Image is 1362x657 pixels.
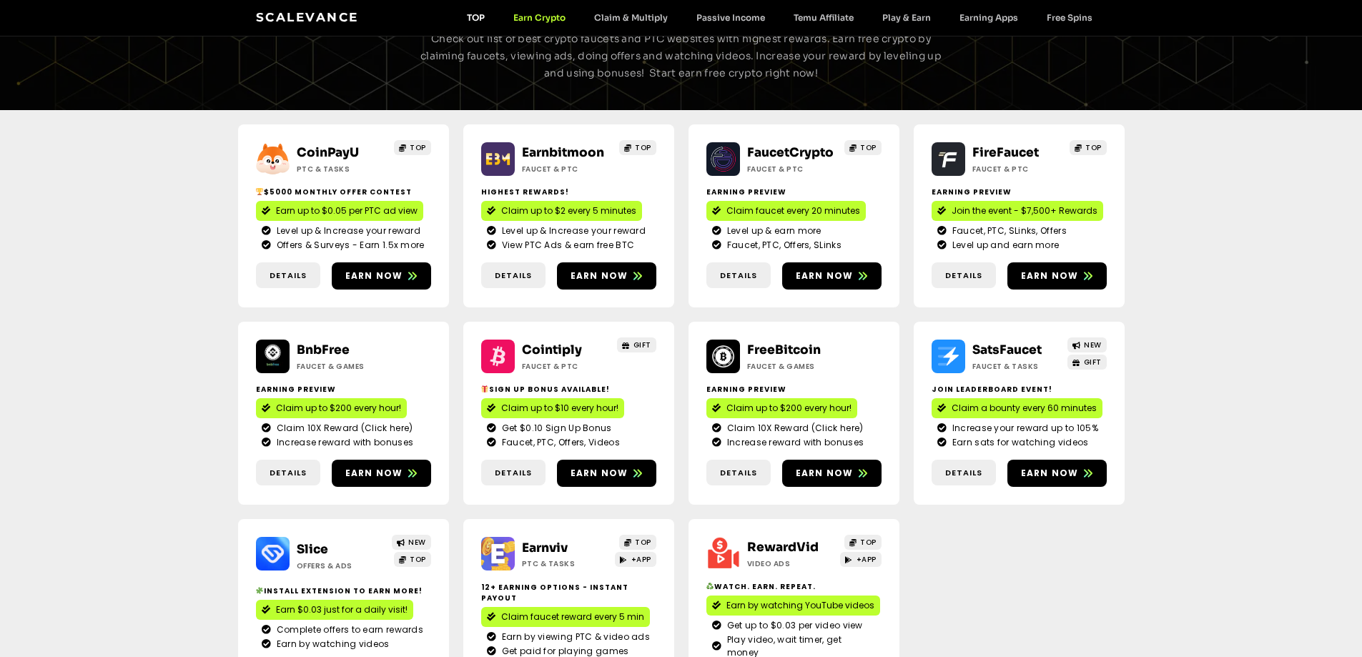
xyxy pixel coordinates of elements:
[273,436,413,449] span: Increase reward with bonuses
[932,262,996,289] a: Details
[1007,460,1107,487] a: Earn now
[273,623,423,636] span: Complete offers to earn rewards
[481,460,546,486] a: Details
[276,402,401,415] span: Claim up to $200 every hour!
[633,340,651,350] span: GIFT
[972,342,1042,357] a: SatsFaucet
[706,262,771,289] a: Details
[297,145,359,160] a: CoinPayU
[522,145,604,160] a: Earnbitmoon
[522,558,611,569] h2: PTC & Tasks
[453,12,499,23] a: TOP
[481,607,650,627] a: Claim faucet reward every 5 min
[580,12,682,23] a: Claim & Multiply
[501,402,618,415] span: Claim up to $10 every hour!
[972,361,1062,372] h2: Faucet & Tasks
[495,270,532,282] span: Details
[481,262,546,289] a: Details
[682,12,779,23] a: Passive Income
[782,262,882,290] a: Earn now
[932,201,1103,221] a: Join the event - $7,500+ Rewards
[256,10,359,24] a: Scalevance
[932,398,1102,418] a: Claim a bounty every 60 minutes
[726,204,860,217] span: Claim faucet every 20 minutes
[481,385,488,392] img: 🎁
[332,262,431,290] a: Earn now
[945,467,982,479] span: Details
[945,12,1032,23] a: Earning Apps
[345,270,403,282] span: Earn now
[724,224,821,237] span: Level up & earn more
[747,540,819,555] a: RewardVid
[706,398,857,418] a: Claim up to $200 every hour!
[706,187,882,197] h2: Earning Preview
[952,204,1097,217] span: Join the event - $7,500+ Rewards
[706,583,714,590] img: ♻️
[726,402,852,415] span: Claim up to $200 every hour!
[706,384,882,395] h2: Earning Preview
[501,611,644,623] span: Claim faucet reward every 5 min
[932,187,1107,197] h2: Earning Preview
[720,270,757,282] span: Details
[779,12,868,23] a: Temu Affiliate
[262,422,425,435] a: Claim 10X Reward (Click here)
[297,560,386,571] h2: Offers & Ads
[498,631,650,643] span: Earn by viewing PTC & video ads
[857,554,877,565] span: +APP
[557,262,656,290] a: Earn now
[972,145,1039,160] a: FireFaucet
[796,270,854,282] span: Earn now
[1032,12,1107,23] a: Free Spins
[270,467,307,479] span: Details
[273,422,413,435] span: Claim 10X Reward (Click here)
[860,142,877,153] span: TOP
[256,188,263,195] img: 🏆
[724,436,864,449] span: Increase reward with bonuses
[345,467,403,480] span: Earn now
[972,164,1062,174] h2: Faucet & PTC
[332,460,431,487] a: Earn now
[724,422,864,435] span: Claim 10X Reward (Click here)
[747,164,837,174] h2: Faucet & PTC
[1084,357,1102,367] span: GIFT
[949,422,1098,435] span: Increase your reward up to 105%
[949,224,1067,237] span: Faucet, PTC, SLinks, Offers
[498,224,646,237] span: Level up & Increase your reward
[415,31,947,81] p: Check out list of best crypto faucets and PTC websites with highest rewards. Earn free crypto by ...
[747,342,821,357] a: FreeBitcoin
[706,460,771,486] a: Details
[297,342,350,357] a: BnbFree
[724,239,842,252] span: Faucet, PTC, Offers, SLinks
[952,402,1097,415] span: Claim a bounty every 60 minutes
[410,554,426,565] span: TOP
[297,542,328,557] a: Slice
[747,145,834,160] a: FaucetCrypto
[747,361,837,372] h2: Faucet & Games
[297,164,386,174] h2: ptc & Tasks
[273,239,425,252] span: Offers & Surveys - Earn 1.5x more
[392,535,431,550] a: NEW
[522,540,568,555] a: Earnviv
[499,12,580,23] a: Earn Crypto
[256,262,320,289] a: Details
[522,164,611,174] h2: Faucet & PTC
[256,460,320,486] a: Details
[720,467,757,479] span: Details
[782,460,882,487] a: Earn now
[631,554,651,565] span: +APP
[394,552,431,567] a: TOP
[481,582,656,603] h2: 12+ Earning options - instant payout
[1021,467,1079,480] span: Earn now
[706,596,880,616] a: Earn by watching YouTube videos
[615,552,656,567] a: +APP
[522,361,611,372] h2: Faucet & PTC
[844,535,882,550] a: TOP
[1021,270,1079,282] span: Earn now
[619,535,656,550] a: TOP
[840,552,882,567] a: +APP
[932,460,996,486] a: Details
[394,140,431,155] a: TOP
[256,587,263,594] img: 🧩
[273,638,390,651] span: Earn by watching videos
[408,537,426,548] span: NEW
